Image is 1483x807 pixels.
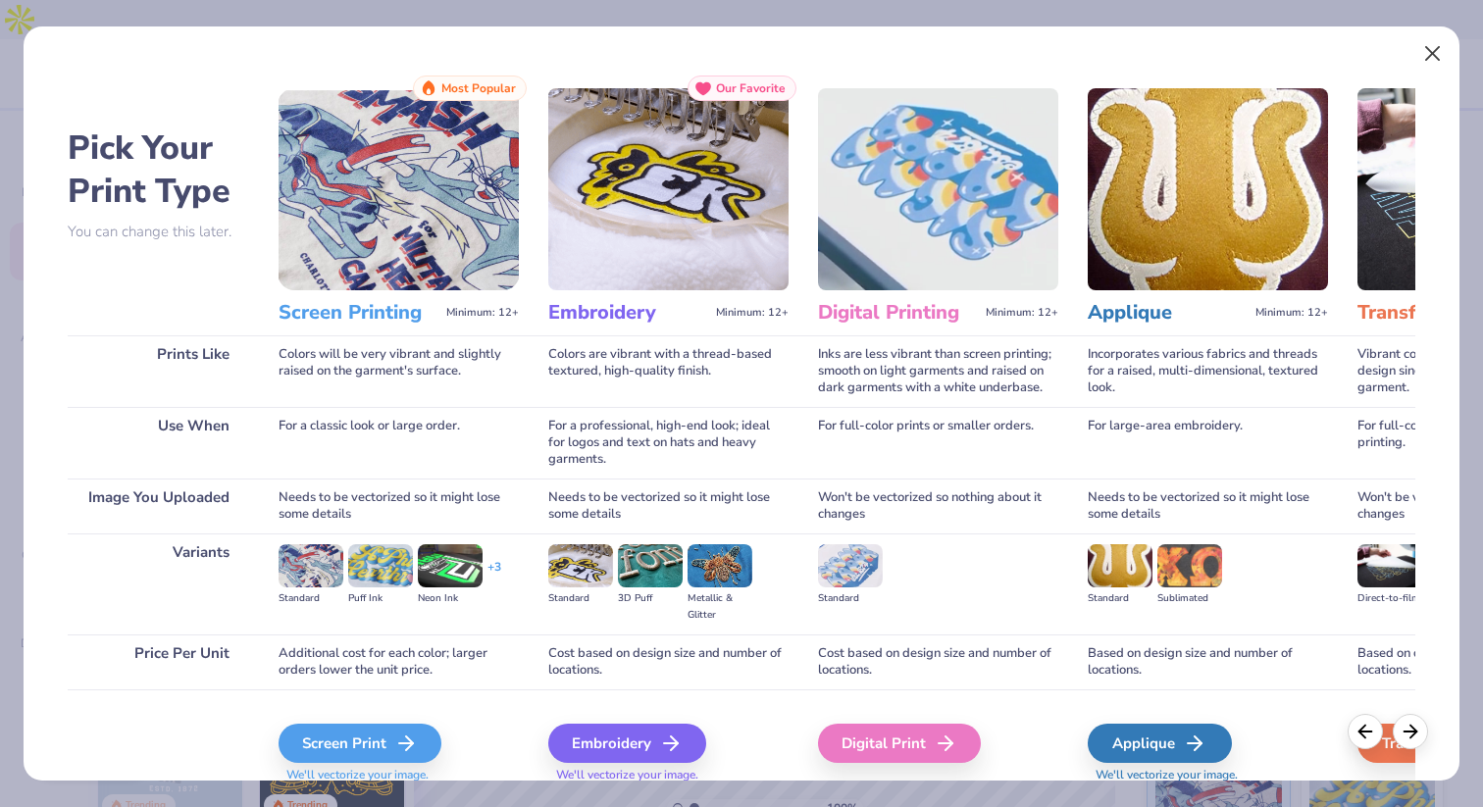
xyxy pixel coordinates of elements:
div: Needs to be vectorized so it might lose some details [1088,479,1328,533]
div: Based on design size and number of locations. [1088,634,1328,689]
div: Standard [279,590,343,607]
p: You can change this later. [68,224,249,240]
div: Standard [818,590,883,607]
div: Applique [1088,724,1232,763]
div: Direct-to-film [1357,590,1422,607]
div: Cost based on design size and number of locations. [818,634,1058,689]
div: Standard [1088,590,1152,607]
span: We'll vectorize your image. [279,767,519,783]
div: Needs to be vectorized so it might lose some details [548,479,789,533]
div: Inks are less vibrant than screen printing; smooth on light garments and raised on dark garments ... [818,335,1058,407]
img: Standard [548,544,613,587]
div: For full-color prints or smaller orders. [818,407,1058,479]
span: We'll vectorize your image. [548,767,789,783]
div: For large-area embroidery. [1088,407,1328,479]
h3: Embroidery [548,300,708,326]
h2: Pick Your Print Type [68,126,249,213]
button: Close [1414,35,1452,73]
div: Variants [68,533,249,634]
h3: Screen Printing [279,300,438,326]
img: Standard [279,544,343,587]
div: Neon Ink [418,590,483,607]
span: Minimum: 12+ [716,306,789,320]
div: Embroidery [548,724,706,763]
div: Additional cost for each color; larger orders lower the unit price. [279,634,519,689]
img: 3D Puff [618,544,683,587]
div: Cost based on design size and number of locations. [548,634,789,689]
div: Won't be vectorized so nothing about it changes [818,479,1058,533]
div: Colors will be very vibrant and slightly raised on the garment's surface. [279,335,519,407]
h3: Applique [1088,300,1248,326]
div: Image You Uploaded [68,479,249,533]
span: Minimum: 12+ [1255,306,1328,320]
span: Most Popular [441,81,516,95]
div: For a classic look or large order. [279,407,519,479]
div: Needs to be vectorized so it might lose some details [279,479,519,533]
span: Minimum: 12+ [446,306,519,320]
img: Direct-to-film [1357,544,1422,587]
div: + 3 [487,559,501,592]
div: Colors are vibrant with a thread-based textured, high-quality finish. [548,335,789,407]
div: Metallic & Glitter [688,590,752,624]
img: Puff Ink [348,544,413,587]
div: Digital Print [818,724,981,763]
span: Our Favorite [716,81,786,95]
div: Puff Ink [348,590,413,607]
div: Incorporates various fabrics and threads for a raised, multi-dimensional, textured look. [1088,335,1328,407]
img: Standard [818,544,883,587]
img: Embroidery [548,88,789,290]
img: Neon Ink [418,544,483,587]
img: Screen Printing [279,88,519,290]
img: Standard [1088,544,1152,587]
div: Screen Print [279,724,441,763]
div: 3D Puff [618,590,683,607]
img: Metallic & Glitter [688,544,752,587]
div: Prints Like [68,335,249,407]
span: Minimum: 12+ [986,306,1058,320]
img: Digital Printing [818,88,1058,290]
img: Sublimated [1157,544,1222,587]
div: For a professional, high-end look; ideal for logos and text on hats and heavy garments. [548,407,789,479]
div: Standard [548,590,613,607]
div: Sublimated [1157,590,1222,607]
div: Price Per Unit [68,634,249,689]
h3: Digital Printing [818,300,978,326]
img: Applique [1088,88,1328,290]
div: Use When [68,407,249,479]
span: We'll vectorize your image. [1088,767,1328,783]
